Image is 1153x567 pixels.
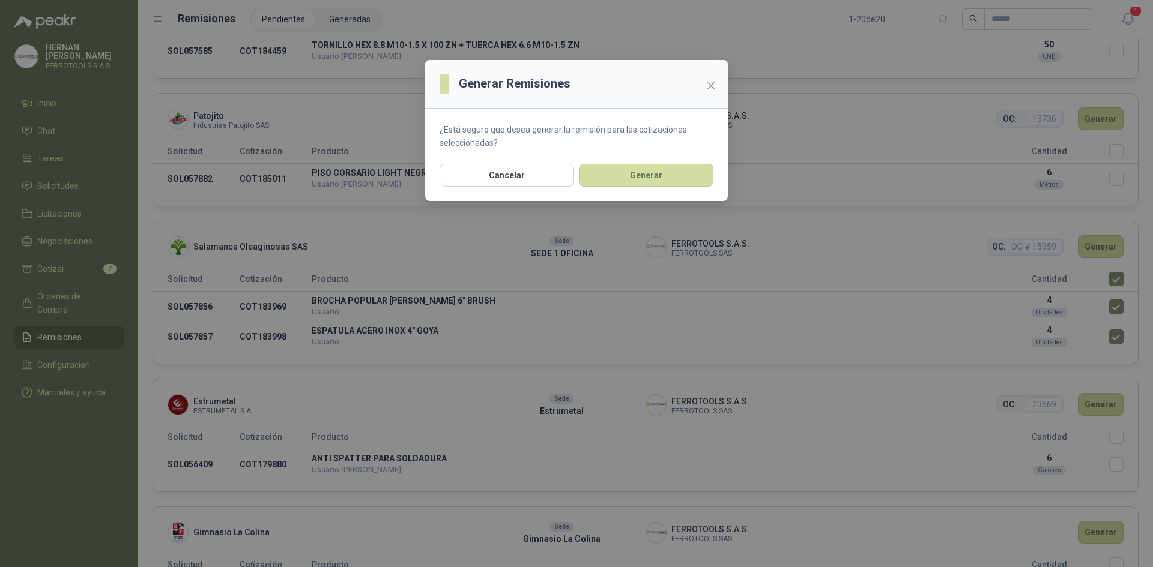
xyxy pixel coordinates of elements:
h3: Generar Remisiones [459,74,570,93]
span: close [706,81,716,91]
button: Generar [579,164,713,187]
p: ¿Está seguro que desea generar la remisión para las cotizaciones seleccionadas? [440,123,713,149]
button: Close [701,76,721,95]
button: Cancelar [440,164,574,187]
